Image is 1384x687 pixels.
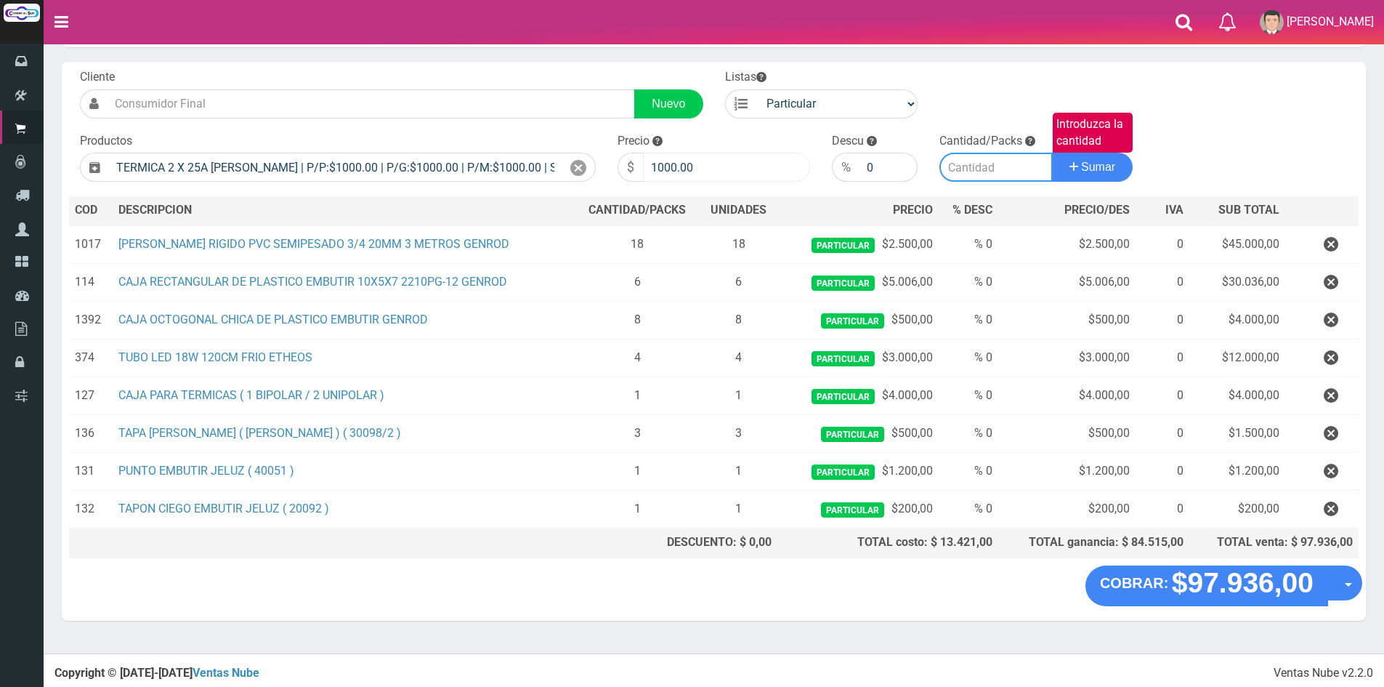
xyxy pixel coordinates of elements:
a: Ventas Nube [193,666,259,680]
td: 0 [1136,415,1189,453]
th: CANTIDAD/PACKS [575,196,700,225]
td: $1.200,00 [1189,453,1285,491]
td: $500,00 [998,302,1136,340]
span: Particular [812,276,875,291]
a: Nuevo [634,89,703,118]
label: Cantidad/Packs [939,133,1022,150]
td: 0 [1136,340,1189,377]
td: 0 [1136,264,1189,302]
span: Particular [812,389,875,404]
td: 1 [575,491,700,529]
td: $1.200,00 [998,453,1136,491]
input: Consumidor Final [108,89,635,118]
td: 8 [700,302,777,340]
input: Cantidad [939,153,1052,182]
td: 0 [1136,453,1189,491]
td: $200,00 [998,491,1136,529]
td: 18 [575,225,700,264]
td: $5.006,00 [777,264,939,302]
td: $4.000,00 [1189,302,1285,340]
span: % DESC [952,203,992,217]
div: % [832,153,859,182]
td: 1 [700,377,777,415]
span: Particular [821,502,884,518]
label: Descu [832,133,864,150]
td: $2.500,00 [777,225,939,264]
td: $200,00 [1189,491,1285,529]
strong: COBRAR: [1100,575,1168,591]
td: 0 [1136,302,1189,340]
td: $500,00 [998,415,1136,453]
td: $4.000,00 [1189,377,1285,415]
label: Precio [618,133,649,150]
span: SUB TOTAL [1218,202,1279,219]
span: CRIPCION [139,203,192,217]
span: PRECIO [893,202,933,219]
td: $1.500,00 [1189,415,1285,453]
td: 0 [1136,491,1189,529]
button: Sumar [1052,153,1133,182]
span: [PERSON_NAME] [1287,15,1374,28]
td: $12.000,00 [1189,340,1285,377]
td: $1.200,00 [777,453,939,491]
input: 000 [643,153,811,182]
td: $4.000,00 [777,377,939,415]
td: % 0 [939,302,998,340]
td: % 0 [939,264,998,302]
td: 18 [700,225,777,264]
td: 0 [1136,225,1189,264]
td: 127 [69,377,113,415]
td: $45.000,00 [1189,225,1285,264]
td: 131 [69,453,113,491]
strong: $97.936,00 [1172,567,1314,598]
th: COD [69,196,113,225]
span: Particular [812,351,875,366]
label: Cliente [80,69,115,86]
td: % 0 [939,377,998,415]
td: 132 [69,491,113,529]
a: CAJA PARA TERMICAS ( 1 BIPOLAR / 2 UNIPOLAR ) [118,388,384,402]
input: 000 [859,153,918,182]
td: $30.036,00 [1189,264,1285,302]
td: 1 [575,377,700,415]
td: 114 [69,264,113,302]
td: 1 [700,491,777,529]
label: Listas [725,69,766,86]
img: Logo grande [4,4,40,22]
div: DESCUENTO: $ 0,00 [580,534,772,551]
a: TUBO LED 18W 120CM FRIO ETHEOS [118,350,312,364]
td: % 0 [939,491,998,529]
td: 374 [69,340,113,377]
a: TAPON CIEGO EMBUTIR JELUZ ( 20092 ) [118,502,329,515]
span: IVA [1165,203,1183,217]
td: 136 [69,415,113,453]
span: Particular [812,465,875,480]
td: $500,00 [777,415,939,453]
span: Sumar [1081,161,1115,173]
td: $3.000,00 [777,340,939,377]
td: 4 [700,340,777,377]
td: % 0 [939,225,998,264]
div: TOTAL costo: $ 13.421,00 [783,534,992,551]
td: 1 [700,453,777,491]
img: User Image [1260,10,1284,34]
td: 6 [575,264,700,302]
input: Introduzca el nombre del producto [109,153,562,182]
a: [PERSON_NAME] RIGIDO PVC SEMIPESADO 3/4 20MM 3 METROS GENROD [118,237,509,251]
td: 6 [700,264,777,302]
label: Introduzca la cantidad [1053,113,1133,153]
td: 3 [575,415,700,453]
span: Particular [821,427,884,442]
label: Productos [80,133,132,150]
td: $3.000,00 [998,340,1136,377]
a: PUNTO EMBUTIR JELUZ ( 40051 ) [118,464,294,478]
td: $4.000,00 [998,377,1136,415]
th: UNIDADES [700,196,777,225]
td: % 0 [939,453,998,491]
strong: Copyright © [DATE]-[DATE] [54,666,259,680]
td: 3 [700,415,777,453]
td: $2.500,00 [998,225,1136,264]
th: DES [113,196,575,225]
td: 0 [1136,377,1189,415]
span: PRECIO/DES [1064,203,1130,217]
